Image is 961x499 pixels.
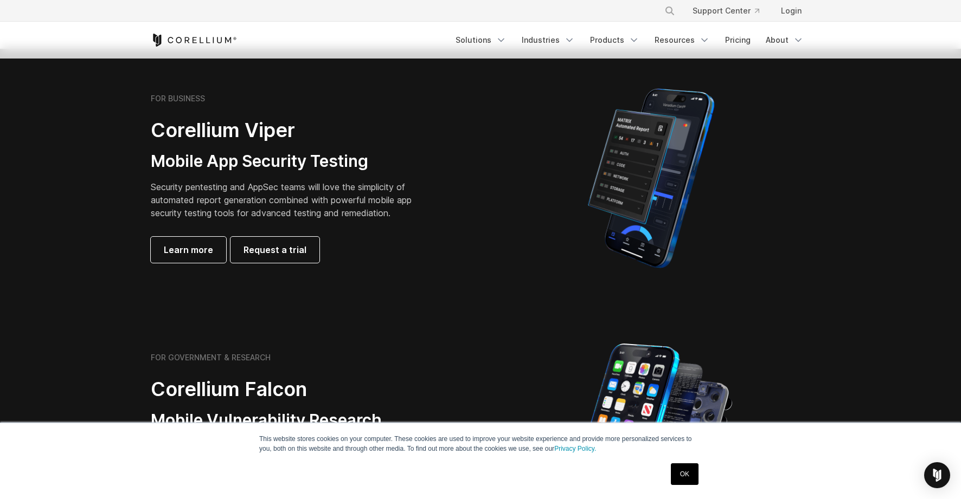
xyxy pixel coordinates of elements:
div: Navigation Menu [449,30,810,50]
h6: FOR GOVERNMENT & RESEARCH [151,353,271,362]
a: Pricing [719,30,757,50]
button: Search [660,1,680,21]
h2: Corellium Falcon [151,377,454,401]
div: Open Intercom Messenger [924,462,950,488]
span: Learn more [164,243,213,256]
a: Support Center [684,1,768,21]
a: Learn more [151,237,226,263]
h3: Mobile Vulnerability Research [151,410,454,431]
a: Login [772,1,810,21]
a: Solutions [449,30,513,50]
a: Request a trial [230,237,319,263]
h2: Corellium Viper [151,118,428,142]
div: Navigation Menu [651,1,810,21]
a: Corellium Home [151,34,237,47]
img: Corellium MATRIX automated report on iPhone showing app vulnerability test results across securit... [569,83,733,273]
a: Industries [515,30,581,50]
a: OK [671,463,699,485]
a: Privacy Policy. [554,445,596,452]
h3: Mobile App Security Testing [151,151,428,172]
span: Request a trial [244,243,306,256]
h6: FOR BUSINESS [151,94,205,103]
a: About [759,30,810,50]
a: Resources [648,30,716,50]
a: Products [584,30,646,50]
p: Security pentesting and AppSec teams will love the simplicity of automated report generation comb... [151,180,428,219]
p: This website stores cookies on your computer. These cookies are used to improve your website expe... [259,434,702,453]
